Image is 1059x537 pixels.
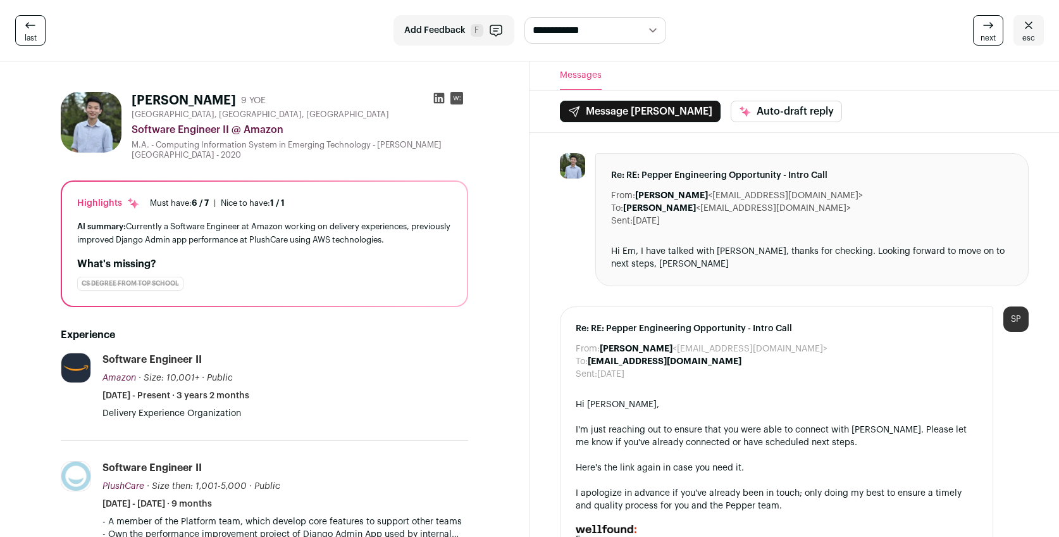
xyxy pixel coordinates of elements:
div: I'm just reaching out to ensure that you were able to connect with [PERSON_NAME]. Please let me k... [576,424,977,449]
div: Software Engineer II [102,353,202,367]
img: AD_4nXd8mXtZXxLy6BW5oWOQUNxoLssU3evVOmElcTYOe9Q6vZR7bHgrarcpre-H0wWTlvQlXrfX4cJrmfo1PaFpYlo0O_KYH... [576,525,636,533]
span: · Size: 10,001+ [139,374,199,382]
dt: To: [576,355,588,368]
span: · [249,480,252,493]
button: Auto-draft reply [731,101,842,122]
span: [GEOGRAPHIC_DATA], [GEOGRAPHIC_DATA], [GEOGRAPHIC_DATA] [132,110,389,120]
h2: Experience [61,327,468,343]
b: [PERSON_NAME] [600,344,672,353]
button: Add Feedback F [393,15,514,46]
dt: Sent: [576,368,597,381]
span: next [981,33,996,43]
dd: <[EMAIL_ADDRESS][DOMAIN_NAME]> [600,343,827,355]
dt: Sent: [611,215,633,227]
span: 6 / 7 [192,199,209,207]
span: · Size then: 1,001-5,000 [147,482,247,491]
h2: What's missing? [77,256,452,272]
dd: [DATE] [597,368,624,381]
span: [DATE] - [DATE] · 9 months [102,498,212,510]
img: 51cb9e7f36fbb7a5d61e261b00b522da85d651e538a658872cd28caa53f286ea.jpg [61,92,121,153]
div: 9 YOE [241,94,266,107]
a: Here's the link again in case you need it. [576,464,744,472]
button: Messages [560,61,602,90]
b: [PERSON_NAME] [623,204,696,213]
p: Delivery Experience Organization [102,407,468,420]
b: [EMAIL_ADDRESS][DOMAIN_NAME] [588,357,741,366]
span: · [202,372,204,384]
div: Must have: [150,198,209,208]
b: [PERSON_NAME] [635,191,708,200]
span: Public [254,482,280,491]
div: I apologize in advance if you've already been in touch; only doing my best to ensure a timely and... [576,487,977,512]
button: Message [PERSON_NAME] [560,101,721,122]
span: Re: RE: Pepper Engineering Opportunity - Intro Call [611,169,1013,182]
span: Add Feedback [404,24,466,37]
img: e36df5e125c6fb2c61edd5a0d3955424ed50ce57e60c515fc8d516ef803e31c7.jpg [61,353,90,382]
span: esc [1022,33,1035,43]
dt: From: [576,343,600,355]
div: SP [1003,306,1029,332]
div: Software Engineer II @ Amazon [132,122,468,137]
div: Hi Em, I have talked with [PERSON_NAME], thanks for checking. Looking forward to move on to next ... [611,245,1013,270]
dt: To: [611,202,623,215]
span: Amazon [102,374,136,382]
dd: <[EMAIL_ADDRESS][DOMAIN_NAME]> [623,202,851,215]
span: PlushCare [102,482,144,491]
h1: [PERSON_NAME] [132,92,236,110]
dd: <[EMAIL_ADDRESS][DOMAIN_NAME]> [635,189,863,202]
div: Software Engineer II [102,461,202,475]
img: 0b9b36962aeff9309f7ad4b5d8db871486129e8771ea94a4c3b3450143f9b30f.jpg [61,462,90,491]
div: Nice to have: [221,198,285,208]
span: F [471,24,483,37]
img: 51cb9e7f36fbb7a5d61e261b00b522da85d651e538a658872cd28caa53f286ea.jpg [560,153,585,179]
a: next [973,15,1003,46]
div: Currently a Software Engineer at Amazon working on delivery experiences, previously improved Djan... [77,220,452,246]
ul: | [150,198,285,208]
div: CS degree from top school [77,277,183,291]
div: M.A. - Computing Information System in Emerging Technology - [PERSON_NAME][GEOGRAPHIC_DATA] - 2020 [132,140,468,160]
span: Re: RE: Pepper Engineering Opportunity - Intro Call [576,322,977,335]
span: [DATE] - Present · 3 years 2 months [102,389,249,402]
span: Public [207,374,233,382]
dt: From: [611,189,635,202]
a: last [15,15,46,46]
span: last [25,33,37,43]
dd: [DATE] [633,215,660,227]
span: 1 / 1 [270,199,285,207]
div: Hi [PERSON_NAME], [576,398,977,411]
span: AI summary: [77,222,126,231]
a: esc [1013,15,1044,46]
div: Highlights [77,197,140,210]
